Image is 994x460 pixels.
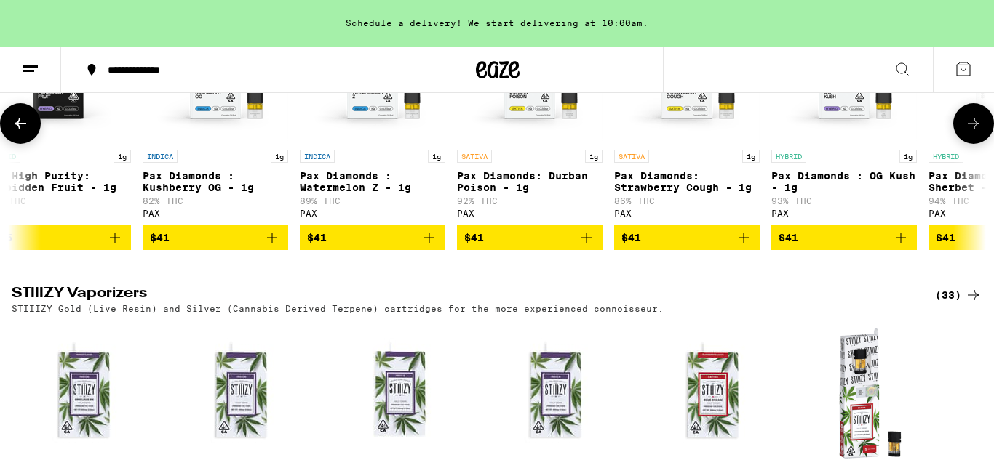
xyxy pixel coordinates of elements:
[457,196,603,206] p: 92% THC
[457,150,492,163] p: SATIVA
[9,10,105,22] span: Hi. Need any help?
[143,225,288,250] button: Add to bag
[614,209,760,218] div: PAX
[614,225,760,250] button: Add to bag
[300,170,445,193] p: Pax Diamonds : Watermelon Z - 1g
[771,225,917,250] button: Add to bag
[771,170,917,193] p: Pax Diamonds : OG Kush - 1g
[779,232,798,243] span: $41
[742,150,760,163] p: 1g
[12,304,664,313] p: STIIIZY Gold (Live Resin) and Silver (Cannabis Derived Terpene) cartridges for the more experienc...
[143,209,288,218] div: PAX
[771,196,917,206] p: 93% THC
[457,225,603,250] button: Add to bag
[271,150,288,163] p: 1g
[300,209,445,218] div: PAX
[614,150,649,163] p: SATIVA
[143,196,288,206] p: 82% THC
[929,150,963,163] p: HYBRID
[935,286,982,304] a: (33)
[899,150,917,163] p: 1g
[585,150,603,163] p: 1g
[12,286,911,304] h2: STIIIZY Vaporizers
[614,196,760,206] p: 86% THC
[771,150,806,163] p: HYBRID
[771,209,917,218] div: PAX
[114,150,131,163] p: 1g
[464,232,484,243] span: $41
[621,232,641,243] span: $41
[457,209,603,218] div: PAX
[143,170,288,193] p: Pax Diamonds : Kushberry OG - 1g
[307,232,327,243] span: $41
[300,225,445,250] button: Add to bag
[936,232,955,243] span: $41
[614,170,760,193] p: Pax Diamonds: Strawberry Cough - 1g
[143,150,178,163] p: INDICA
[428,150,445,163] p: 1g
[300,150,335,163] p: INDICA
[457,170,603,193] p: Pax Diamonds: Durban Poison - 1g
[150,232,170,243] span: $41
[300,196,445,206] p: 89% THC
